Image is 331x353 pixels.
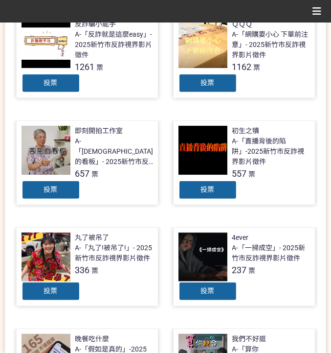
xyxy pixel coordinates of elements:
span: 票 [92,267,99,275]
span: 投票 [44,79,58,87]
span: 336 [75,265,90,275]
span: 票 [97,64,104,71]
span: 投票 [201,287,215,295]
span: 投票 [201,79,215,87]
div: A-「直播背後的陷阱」-2025新竹市反詐視界影片徵件 [232,136,310,167]
span: 237 [232,265,247,275]
span: 票 [92,170,99,178]
a: 反詐騙小能手A-「反詐就是這麼easy」- 2025新竹市反詐視界影片徵件1261票投票 [16,14,158,98]
span: 票 [249,267,256,275]
span: 投票 [201,186,215,193]
a: ＱＱＱA-「網購要小心 下單前注意」- 2025新竹市反詐視界影片徵件1162票投票 [173,14,315,98]
span: 657 [75,168,90,179]
a: 4everA-「一掃成空」- 2025新竹市反詐視界影片徵件237票投票 [173,227,315,306]
a: 丸了被吊了A-「丸了!被吊了!」- 2025新竹市反詐視界影片徵件336票投票 [16,227,158,306]
span: 投票 [44,186,58,193]
span: 1261 [75,62,95,72]
div: A-「網購要小心 下單前注意」- 2025新竹市反詐視界影片徵件 [232,29,310,60]
div: 丸了被吊了 [75,233,110,243]
span: 557 [232,168,247,179]
div: 初生之犢 [232,126,260,136]
div: 4ever [232,233,249,243]
span: 票 [254,64,261,71]
span: 投票 [44,287,58,295]
div: 我們不好誆 [232,334,266,344]
div: A-「反詐就是這麼easy」- 2025新竹市反詐視界影片徵件 [75,29,153,60]
a: 初生之犢A-「直播背後的陷阱」-2025新竹市反詐視界影片徵件557票投票 [173,120,315,205]
div: A-「一掃成空」- 2025新竹市反詐視界影片徵件 [232,243,310,263]
span: 1162 [232,62,252,72]
div: A-「丸了!被吊了!」- 2025新竹市反詐視界影片徵件 [75,243,153,263]
div: 即刻開拍工作室 [75,126,123,136]
a: 即刻開拍工作室A-「[DEMOGRAPHIC_DATA]的看板」- 2025新竹市反詐視界影片徵件657票投票 [16,120,158,205]
div: A-「[DEMOGRAPHIC_DATA]的看板」- 2025新竹市反詐視界影片徵件 [75,136,154,167]
span: 票 [249,170,256,178]
div: ＱＱＱ [232,19,253,29]
div: 晚餐吃什麼 [75,334,110,344]
div: 反詐騙小能手 [75,19,116,29]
